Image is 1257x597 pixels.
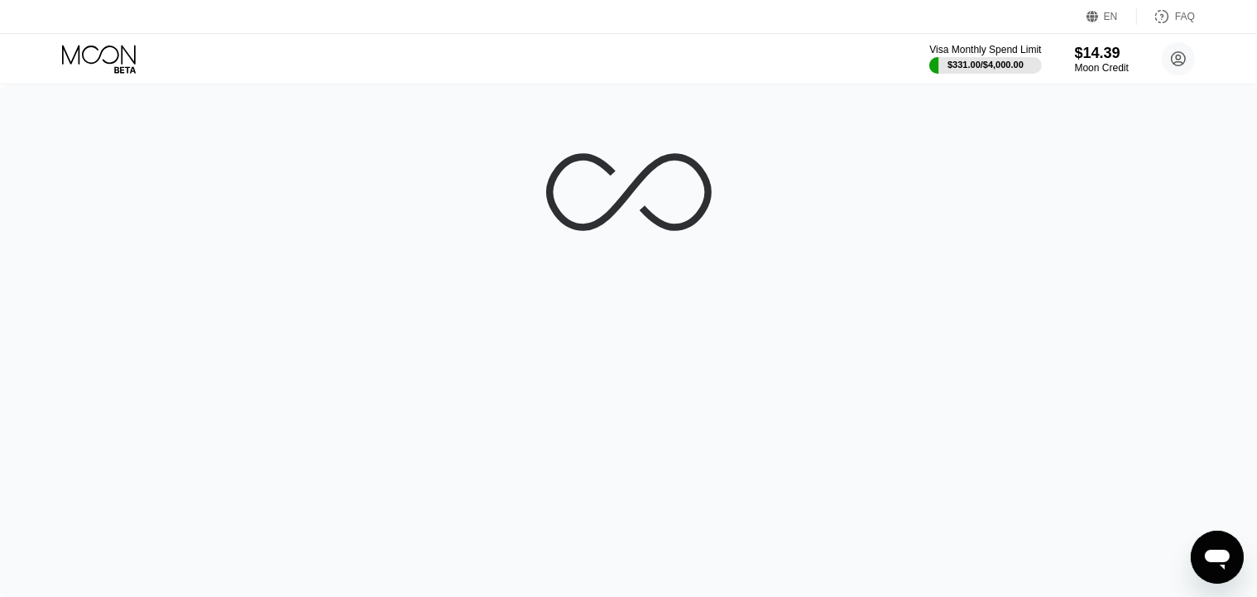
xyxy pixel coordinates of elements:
div: FAQ [1137,8,1195,25]
div: Moon Credit [1075,62,1129,74]
div: FAQ [1175,11,1195,22]
div: $331.00 / $4,000.00 [948,60,1024,70]
div: Visa Monthly Spend Limit [929,44,1041,55]
iframe: Button to launch messaging window [1191,531,1244,584]
div: $14.39 [1075,45,1129,62]
div: EN [1087,8,1137,25]
div: $14.39Moon Credit [1075,45,1129,74]
div: EN [1104,11,1118,22]
div: Visa Monthly Spend Limit$331.00/$4,000.00 [929,44,1041,74]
